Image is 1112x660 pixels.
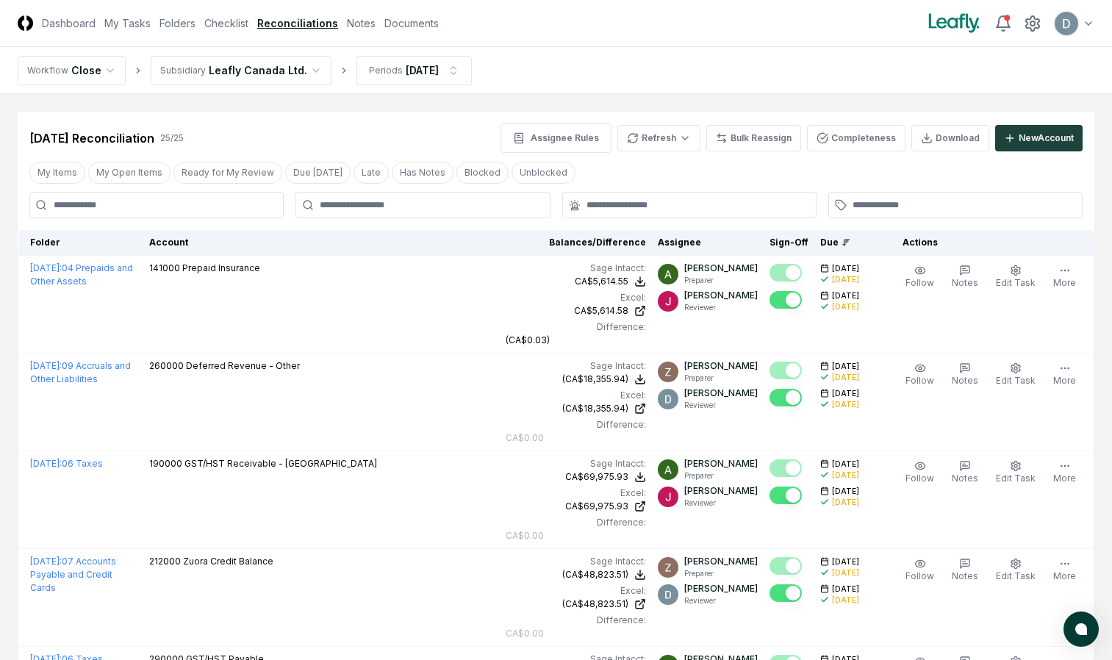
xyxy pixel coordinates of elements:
[903,262,937,293] button: Follow
[30,262,62,273] span: [DATE] :
[1019,132,1074,145] div: New Account
[173,162,282,184] button: Ready for My Review
[18,15,33,31] img: Logo
[658,584,678,605] img: ACg8ocLeIi4Jlns6Fsr4lO0wQ1XJrFQvF4yUjbLrd1AsCAOmrfa1KQ=s96-c
[562,568,646,581] button: (CA$48,823.51)
[652,230,764,256] th: Assignee
[993,262,1039,293] button: Edit Task
[706,125,801,151] button: Bulk Reassign
[456,162,509,184] button: Blocked
[925,12,983,35] img: Leafly logo
[658,487,678,507] img: ACg8ocJfBSitaon9c985KWe3swqK2kElzkAv-sHk65QWxGQz4ldowg=s96-c
[506,500,646,513] a: CA$69,975.93
[30,360,131,384] a: [DATE]:09 Accruals and Other Liabilities
[996,277,1036,288] span: Edit Task
[204,15,248,31] a: Checklist
[182,262,260,273] span: Prepaid Insurance
[770,459,802,477] button: Mark complete
[832,584,859,595] span: [DATE]
[993,457,1039,488] button: Edit Task
[905,277,934,288] span: Follow
[30,458,62,469] span: [DATE] :
[565,470,646,484] button: CA$69,975.93
[684,457,758,470] p: [PERSON_NAME]
[160,132,184,145] div: 25 / 25
[159,15,196,31] a: Folders
[506,291,646,304] div: Excel:
[770,264,802,281] button: Mark complete
[820,236,879,249] div: Due
[565,500,628,513] div: CA$69,975.93
[807,125,905,151] button: Completeness
[575,275,646,288] button: CA$5,614.55
[562,598,628,611] div: (CA$48,823.51)
[684,400,758,411] p: Reviewer
[88,162,171,184] button: My Open Items
[506,334,550,347] div: (CA$0.03)
[658,264,678,284] img: ACg8ocKKg2129bkBZaX4SAoUQtxLaQ4j-f2PQjMuak4pDCyzCI-IvA=s96-c
[832,388,859,399] span: [DATE]
[575,275,628,288] div: CA$5,614.55
[905,375,934,386] span: Follow
[903,457,937,488] button: Follow
[574,304,628,318] div: CA$5,614.58
[770,389,802,406] button: Mark complete
[30,262,133,287] a: [DATE]:04 Prepaids and Other Assets
[356,56,472,85] button: Periods[DATE]
[832,459,859,470] span: [DATE]
[684,359,758,373] p: [PERSON_NAME]
[506,627,544,640] div: CA$0.00
[1050,359,1079,390] button: More
[29,129,154,147] div: [DATE] Reconciliation
[903,359,937,390] button: Follow
[506,418,646,431] div: Difference:
[406,62,439,78] div: [DATE]
[149,458,182,469] span: 190000
[506,304,646,318] a: CA$5,614.58
[684,302,758,313] p: Reviewer
[562,568,628,581] div: (CA$48,823.51)
[996,375,1036,386] span: Edit Task
[506,320,646,334] div: Difference:
[184,458,377,469] span: GST/HST Receivable - [GEOGRAPHIC_DATA]
[30,458,103,469] a: [DATE]:06 Taxes
[996,570,1036,581] span: Edit Task
[501,123,611,153] button: Assignee Rules
[684,568,758,579] p: Preparer
[995,125,1083,151] button: NewAccount
[832,497,859,508] div: [DATE]
[684,275,758,286] p: Preparer
[506,614,646,627] div: Difference:
[949,359,981,390] button: Notes
[149,262,180,273] span: 141000
[1050,457,1079,488] button: More
[506,584,646,598] div: Excel:
[832,556,859,567] span: [DATE]
[257,15,338,31] a: Reconciliations
[832,567,859,578] div: [DATE]
[832,301,859,312] div: [DATE]
[949,555,981,586] button: Notes
[770,487,802,504] button: Mark complete
[354,162,389,184] button: Late
[764,230,814,256] th: Sign-Off
[1050,262,1079,293] button: More
[27,64,68,77] div: Workflow
[500,230,652,256] th: Balances/Difference
[684,582,758,595] p: [PERSON_NAME]
[506,389,646,402] div: Excel:
[832,361,859,372] span: [DATE]
[952,473,978,484] span: Notes
[684,484,758,498] p: [PERSON_NAME]
[832,470,859,481] div: [DATE]
[506,555,646,568] div: Sage Intacct :
[905,570,934,581] span: Follow
[770,557,802,575] button: Mark complete
[949,262,981,293] button: Notes
[565,470,628,484] div: CA$69,975.93
[512,162,575,184] button: Unblocked
[684,373,758,384] p: Preparer
[684,387,758,400] p: [PERSON_NAME]
[18,56,472,85] nav: breadcrumb
[160,64,206,77] div: Subsidiary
